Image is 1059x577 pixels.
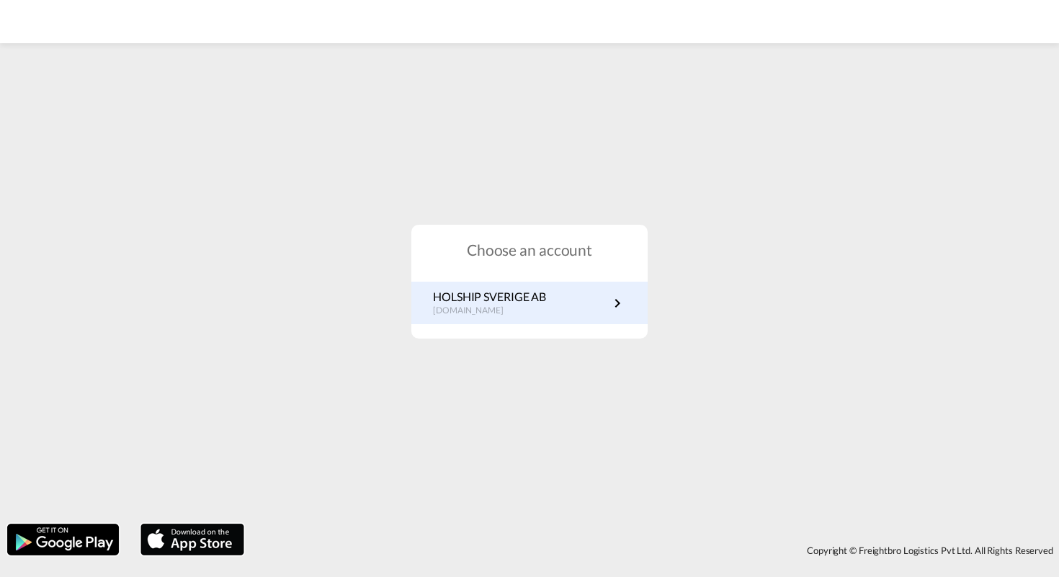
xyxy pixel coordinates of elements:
div: Copyright © Freightbro Logistics Pvt Ltd. All Rights Reserved [251,538,1059,563]
img: google.png [6,522,120,557]
a: HOLSHIP SVERIGE AB[DOMAIN_NAME] [433,289,626,317]
img: apple.png [139,522,246,557]
h1: Choose an account [411,239,648,260]
p: HOLSHIP SVERIGE AB [433,289,546,305]
p: [DOMAIN_NAME] [433,305,546,317]
md-icon: icon-chevron-right [609,295,626,312]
